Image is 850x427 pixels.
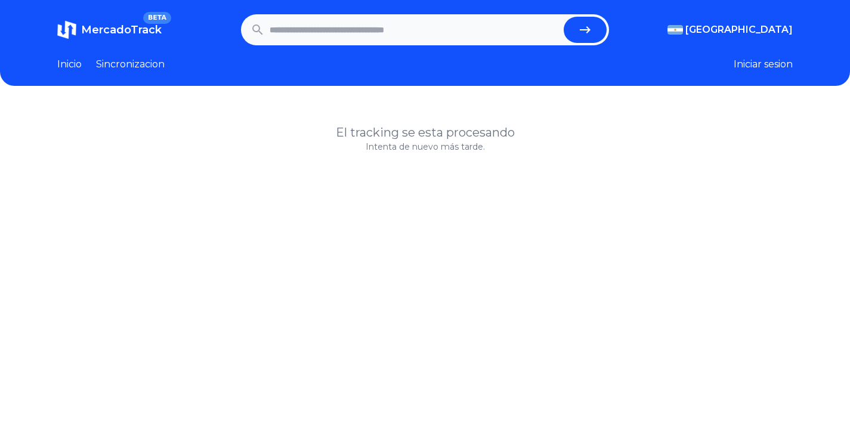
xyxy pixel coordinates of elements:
[734,57,793,72] button: Iniciar sesion
[57,57,82,72] a: Inicio
[143,12,171,24] span: BETA
[685,23,793,37] span: [GEOGRAPHIC_DATA]
[667,23,793,37] button: [GEOGRAPHIC_DATA]
[57,20,162,39] a: MercadoTrackBETA
[96,57,165,72] a: Sincronizacion
[81,23,162,36] span: MercadoTrack
[57,141,793,153] p: Intenta de nuevo más tarde.
[667,25,683,35] img: Argentina
[57,124,793,141] h1: El tracking se esta procesando
[57,20,76,39] img: MercadoTrack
